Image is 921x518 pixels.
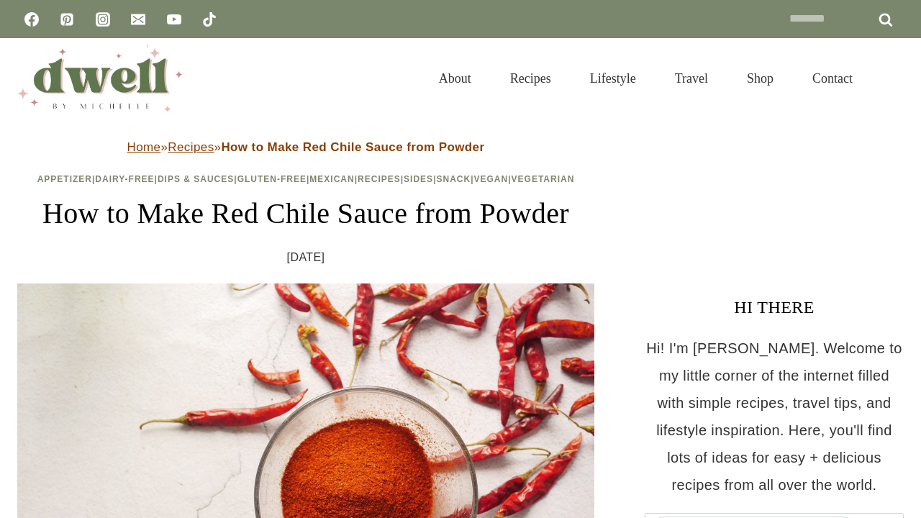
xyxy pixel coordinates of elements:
[237,174,307,184] a: Gluten-Free
[358,174,401,184] a: Recipes
[195,5,224,34] a: TikTok
[512,174,575,184] a: Vegetarian
[727,53,793,104] a: Shop
[287,247,325,268] time: [DATE]
[436,174,471,184] a: Snack
[17,45,183,112] img: DWELL by michelle
[645,294,904,320] h3: HI THERE
[645,335,904,499] p: Hi! I'm [PERSON_NAME]. Welcome to my little corner of the internet filled with simple recipes, tr...
[124,5,153,34] a: Email
[571,53,655,104] a: Lifestyle
[37,174,575,184] span: | | | | | | | | |
[793,53,872,104] a: Contact
[127,140,485,154] span: » »
[127,140,161,154] a: Home
[404,174,433,184] a: Sides
[309,174,354,184] a: Mexican
[879,66,904,91] button: View Search Form
[53,5,81,34] a: Pinterest
[491,53,571,104] a: Recipes
[95,174,154,184] a: Dairy-Free
[89,5,117,34] a: Instagram
[221,140,484,154] strong: How to Make Red Chile Sauce from Powder
[17,5,46,34] a: Facebook
[419,53,491,104] a: About
[17,192,594,235] h1: How to Make Red Chile Sauce from Powder
[474,174,509,184] a: Vegan
[160,5,189,34] a: YouTube
[37,174,92,184] a: Appetizer
[168,140,214,154] a: Recipes
[419,53,872,104] nav: Primary Navigation
[158,174,234,184] a: Dips & Sauces
[655,53,727,104] a: Travel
